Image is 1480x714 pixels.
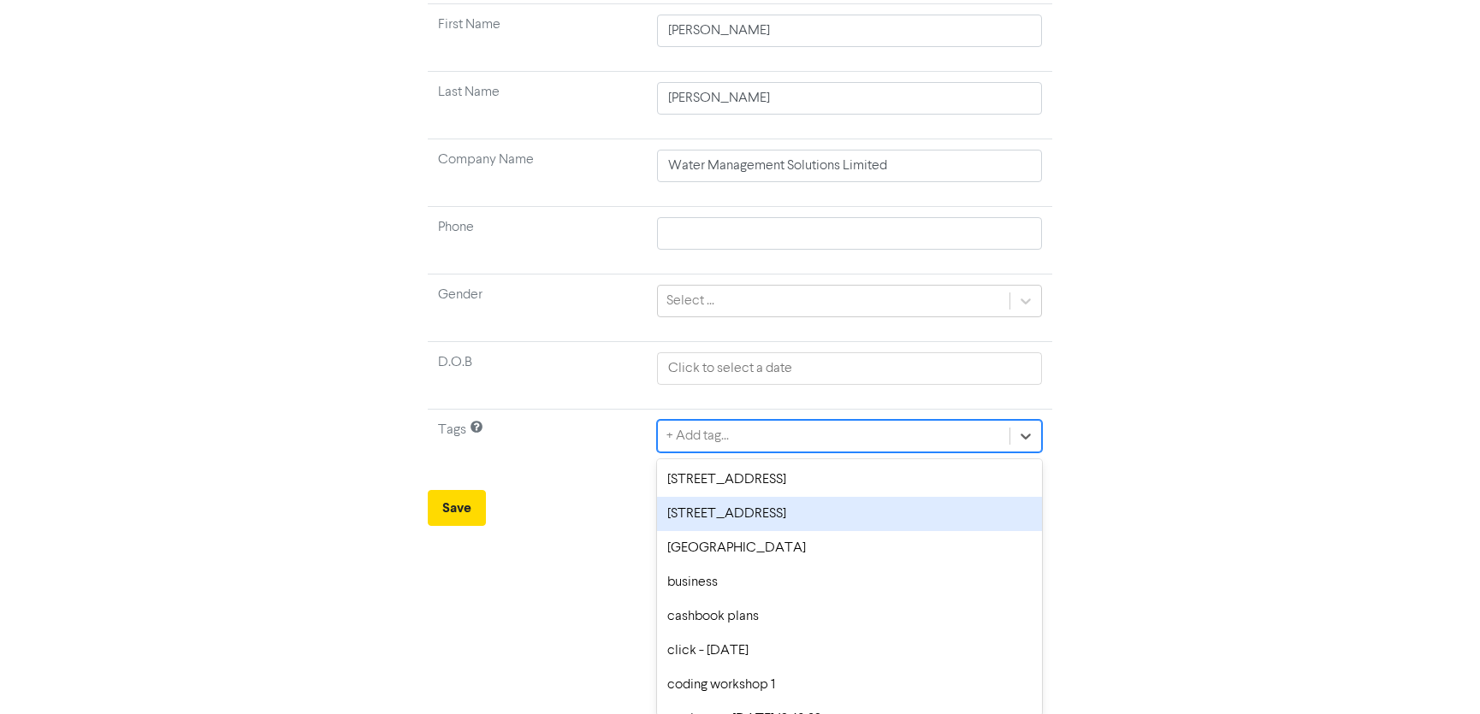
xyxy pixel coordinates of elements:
td: Phone [428,207,647,274]
td: Company Name [428,139,647,207]
div: [STREET_ADDRESS] [657,463,1042,497]
div: [GEOGRAPHIC_DATA] [657,531,1042,565]
div: business [657,565,1042,599]
td: D.O.B [428,342,647,410]
td: Gender [428,274,647,342]
div: Select ... [666,291,714,311]
div: + Add tag... [666,426,729,446]
td: Tags [428,410,647,477]
button: Save [428,490,486,526]
div: click - [DATE] [657,634,1042,668]
div: coding workshop 1 [657,668,1042,702]
td: First Name [428,4,647,72]
input: Click to select a date [657,352,1042,385]
iframe: Chat Widget [1394,632,1480,714]
div: [STREET_ADDRESS] [657,497,1042,531]
div: cashbook plans [657,599,1042,634]
td: Last Name [428,72,647,139]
